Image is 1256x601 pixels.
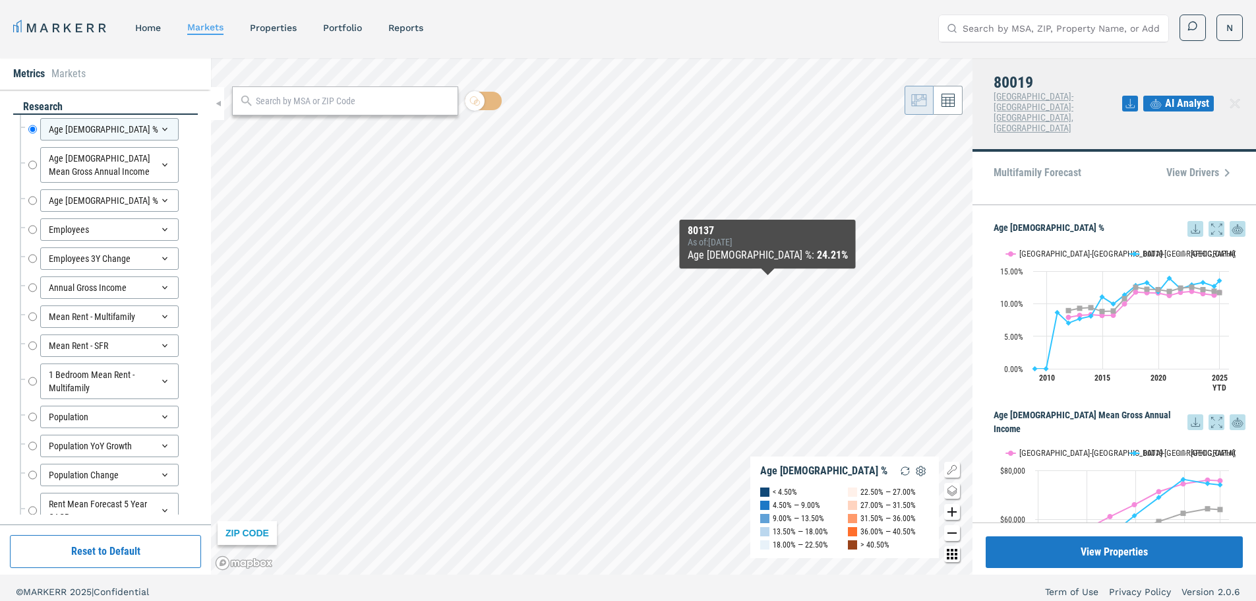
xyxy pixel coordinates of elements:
[1077,305,1083,311] path: Friday, 14 Dec, 17:00, 9.29. USA.
[944,546,960,562] button: Other options map button
[1218,482,1223,488] path: Saturday, 14 Jun, 18:00, 74,067.99. 80019.
[1039,373,1055,383] text: 2010
[860,486,916,499] div: 22.50% — 27.00%
[70,586,94,597] span: 2025 |
[40,464,179,486] div: Population Change
[1217,278,1222,284] path: Saturday, 14 Jun, 18:00, 13.53. 80019.
[40,247,179,270] div: Employees 3Y Change
[860,525,916,538] div: 36.00% — 40.50%
[1004,365,1023,374] text: 0.00%
[388,22,423,33] a: reports
[1181,585,1240,598] a: Version 2.0.6
[1156,287,1161,292] path: Saturday, 14 Dec, 17:00, 12.16. USA.
[40,118,179,141] div: Age [DEMOGRAPHIC_DATA] %
[40,493,179,528] div: Rent Mean Forecast 5 Year CAGR
[773,525,828,538] div: 13.50% — 18.00%
[963,15,1160,42] input: Search by MSA, ZIP, Property Name, or Address
[994,168,1081,178] p: Multifamily Forecast
[1006,448,1116,458] button: Show Denver-Aurora-Lakewood, CO
[1181,511,1186,516] path: Thursday, 14 Dec, 17:00, 62,406.55. USA.
[994,237,1236,402] svg: Interactive chart
[1045,585,1098,598] a: Term of Use
[897,463,913,479] img: Reload Legend
[1000,466,1025,476] text: $80,000
[688,225,848,263] div: Map Tooltip Content
[40,276,179,299] div: Annual Gross Income
[688,237,848,247] div: As of : [DATE]
[40,189,179,212] div: Age [DEMOGRAPHIC_DATA] %
[1145,286,1150,292] path: Friday, 14 Dec, 17:00, 12.22. USA.
[1130,448,1164,458] button: Show 80019
[1089,305,1094,310] path: Saturday, 14 Dec, 17:00, 9.39. USA.
[250,22,297,33] a: properties
[40,364,179,399] div: 1 Bedroom Mean Rent - Multifamily
[1055,310,1060,315] path: Tuesday, 14 Dec, 17:00, 8.65. 80019.
[1156,519,1162,524] path: Wednesday, 14 Dec, 17:00, 59,069.51. USA.
[1108,514,1113,519] path: Monday, 14 Dec, 17:00, 61,061.65. Denver-Aurora-Lakewood, CO.
[994,408,1245,436] h5: Age [DEMOGRAPHIC_DATA] Mean Gross Annual Income
[1178,249,1205,259] button: Show USA
[23,586,70,597] span: MARKERR
[994,436,1236,601] svg: Interactive chart
[994,221,1245,237] h5: Age [DEMOGRAPHIC_DATA] %
[1218,507,1223,512] path: Saturday, 14 Jun, 18:00, 63,948.6. USA.
[40,147,179,183] div: Age [DEMOGRAPHIC_DATA] Mean Gross Annual Income
[913,463,929,479] img: Settings
[40,305,179,328] div: Mean Rent - Multifamily
[13,18,109,37] a: MARKERR
[1006,249,1116,259] button: Show Denver-Aurora-Lakewood, CO
[1167,276,1172,281] path: Monday, 14 Dec, 17:00, 13.92. 80019.
[688,247,848,263] div: Age [DEMOGRAPHIC_DATA] % :
[13,100,198,115] div: research
[688,225,848,237] div: 80137
[817,249,848,261] b: 24.21%
[1132,502,1137,507] path: Tuesday, 14 Dec, 17:00, 65,914.23. Denver-Aurora-Lakewood, CO.
[773,538,828,552] div: 18.00% — 22.50%
[16,586,23,597] span: ©
[13,66,45,82] li: Metrics
[1205,481,1211,486] path: Saturday, 14 Dec, 17:00, 74,621.64. 80019.
[94,586,149,597] span: Confidential
[1189,284,1195,290] path: Wednesday, 14 Dec, 17:00, 12.54. USA.
[860,499,916,512] div: 27.00% — 31.50%
[1100,309,1105,314] path: Sunday, 14 Dec, 17:00, 8.81. USA.
[986,536,1243,568] button: View Properties
[1201,287,1206,292] path: Thursday, 14 Dec, 17:00, 12.16. USA.
[40,334,179,357] div: Mean Rent - SFR
[1111,308,1116,313] path: Monday, 14 Dec, 17:00, 8.88. USA.
[51,66,86,82] li: Markets
[994,237,1245,402] div: Age 18-24 %. Highcharts interactive chart.
[1077,316,1083,321] path: Friday, 14 Dec, 17:00, 7.69. 80019.
[1216,15,1243,41] button: N
[1205,506,1211,511] path: Saturday, 14 Dec, 17:00, 64,272.43. USA.
[211,58,972,575] canvas: Map
[944,525,960,541] button: Zoom out map button
[218,521,277,545] div: ZIP CODE
[1217,290,1222,296] path: Saturday, 14 Jun, 18:00, 11.7. USA.
[1122,296,1127,301] path: Wednesday, 14 Dec, 17:00, 10.77. USA.
[256,94,451,108] input: Search by MSA or ZIP Code
[1226,21,1233,34] span: N
[994,91,1073,133] span: [GEOGRAPHIC_DATA]-[GEOGRAPHIC_DATA]-[GEOGRAPHIC_DATA], [GEOGRAPHIC_DATA]
[944,462,960,478] button: Show/Hide Legend Map Button
[773,499,820,512] div: 4.50% — 9.00%
[40,435,179,457] div: Population YoY Growth
[1130,249,1164,259] button: Show 80019
[1178,286,1183,291] path: Tuesday, 14 Dec, 17:00, 12.4. USA.
[944,504,960,520] button: Zoom in map button
[944,483,960,499] button: Change style map button
[994,436,1245,601] div: Age 25-34 Mean Gross Annual Income. Highcharts interactive chart.
[215,555,273,571] a: Mapbox logo
[1032,366,1038,371] path: Sunday, 14 Dec, 17:00, 0. 80019.
[1004,332,1023,342] text: 5.00%
[1044,366,1049,371] path: Monday, 14 Dec, 17:00, 0. 80019.
[1100,294,1105,300] path: Sunday, 14 Dec, 17:00, 11.04. 80019.
[1000,515,1025,524] text: $60,000
[1151,373,1166,383] text: 2020
[1212,288,1217,294] path: Saturday, 14 Dec, 17:00, 11.92. USA.
[773,512,824,525] div: 9.00% — 13.50%
[1143,96,1214,111] button: AI Analyst
[1212,373,1228,393] text: 2025 YTD
[1109,585,1171,598] a: Privacy Policy
[1132,513,1137,519] path: Tuesday, 14 Dec, 17:00, 61,423.16. 80019.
